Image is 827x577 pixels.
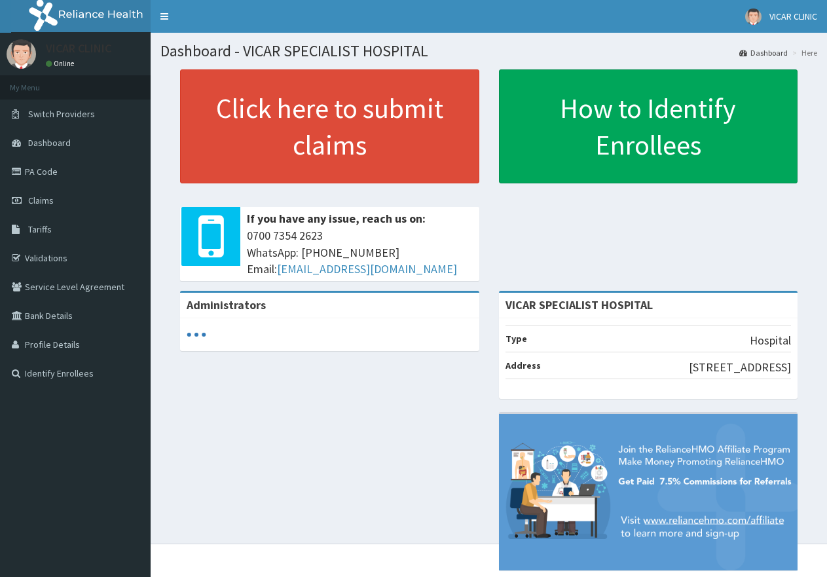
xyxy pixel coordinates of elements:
[745,9,762,25] img: User Image
[247,211,426,226] b: If you have any issue, reach us on:
[180,69,479,183] a: Click here to submit claims
[187,297,266,312] b: Administrators
[505,297,653,312] strong: VICAR SPECIALIST HOSPITAL
[46,59,77,68] a: Online
[505,360,541,371] b: Address
[28,137,71,149] span: Dashboard
[689,359,791,376] p: [STREET_ADDRESS]
[28,223,52,235] span: Tariffs
[499,414,798,570] img: provider-team-banner.png
[187,325,206,344] svg: audio-loading
[160,43,817,60] h1: Dashboard - VICAR SPECIALIST HOSPITAL
[28,108,95,120] span: Switch Providers
[789,47,817,58] li: Here
[277,261,457,276] a: [EMAIL_ADDRESS][DOMAIN_NAME]
[739,47,788,58] a: Dashboard
[28,195,54,206] span: Claims
[750,332,791,349] p: Hospital
[769,10,817,22] span: VICAR CLINIC
[499,69,798,183] a: How to Identify Enrollees
[46,43,111,54] p: VICAR CLINIC
[247,227,473,278] span: 0700 7354 2623 WhatsApp: [PHONE_NUMBER] Email:
[505,333,527,344] b: Type
[7,39,36,69] img: User Image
